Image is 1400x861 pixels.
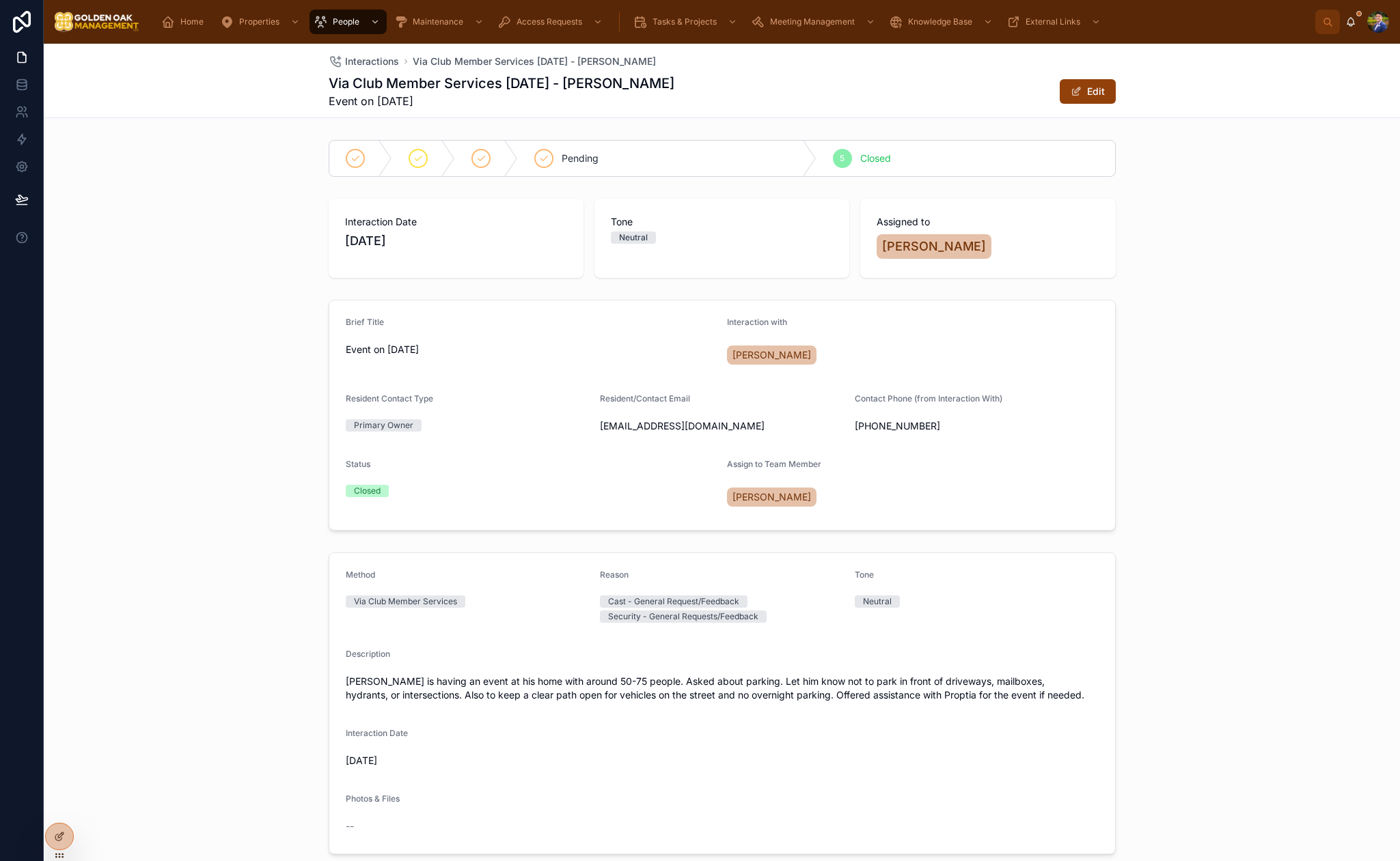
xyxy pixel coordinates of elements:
[329,55,399,68] a: Interactions
[600,393,690,404] span: Resident/Contact Email
[611,215,833,229] span: Tone
[413,16,463,27] span: Maintenance
[1026,16,1080,27] span: External Links
[877,215,1099,229] span: Assigned to
[55,11,139,33] img: App logo
[493,10,609,34] a: Access Requests
[329,93,674,109] span: Event on [DATE]
[354,595,457,608] div: Via Club Member Services
[855,569,874,580] span: Tone
[413,55,656,68] a: Via Club Member Services [DATE] - [PERSON_NAME]
[863,595,892,608] div: Neutral
[877,234,991,259] a: [PERSON_NAME]
[908,16,972,27] span: Knowledge Base
[732,490,811,504] span: [PERSON_NAME]
[346,317,384,327] span: Brief Title
[345,55,399,68] span: Interactions
[346,793,400,804] span: Photos & Files
[310,10,387,34] a: People
[346,343,717,356] span: Event on [DATE]
[732,348,811,362] span: [PERSON_NAME]
[346,569,375,580] span: Method
[389,10,491,34] a: Maintenance
[157,10,213,34] a: Home
[727,488,816,507] a: [PERSON_NAME]
[345,215,567,229] span: Interaction Date
[600,569,629,580] span: Reason
[840,153,845,164] span: 5
[150,7,1315,37] div: scrollable content
[747,10,882,34] a: Meeting Management
[329,74,674,93] h1: Via Club Member Services [DATE] - [PERSON_NAME]
[346,819,354,833] span: --
[860,152,891,165] span: Closed
[619,231,648,244] div: Neutral
[517,16,582,27] span: Access Requests
[346,754,526,767] span: [DATE]
[1060,79,1116,104] button: Edit
[600,419,844,433] span: [EMAIL_ADDRESS][DOMAIN_NAME]
[653,16,717,27] span: Tasks & Projects
[346,649,390,659] span: Description
[346,459,370,469] span: Status
[608,610,758,623] div: Security - General Requests/Feedback
[346,675,1099,702] span: [PERSON_NAME] is having an event at his home with around 50-75 people. Asked about parking. Let h...
[727,345,816,365] a: [PERSON_NAME]
[239,16,279,27] span: Properties
[727,317,787,327] span: Interaction with
[1002,10,1108,34] a: External Links
[180,16,204,27] span: Home
[885,10,1000,34] a: Knowledge Base
[562,152,599,165] span: Pending
[855,419,1035,433] span: [PHONE_NUMBER]
[770,16,855,27] span: Meeting Management
[354,485,381,497] div: Closed
[882,237,986,256] span: [PERSON_NAME]
[727,459,821,469] span: Assign to Team Member
[629,10,744,34] a: Tasks & Projects
[608,595,739,608] div: Cast - General Request/Feedback
[346,393,433,404] span: Resident Contact Type
[345,231,567,251] span: [DATE]
[855,393,1002,404] span: Contact Phone (from Interaction With)
[354,419,413,432] div: Primary Owner
[216,10,307,34] a: Properties
[333,16,359,27] span: People
[346,728,408,738] span: Interaction Date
